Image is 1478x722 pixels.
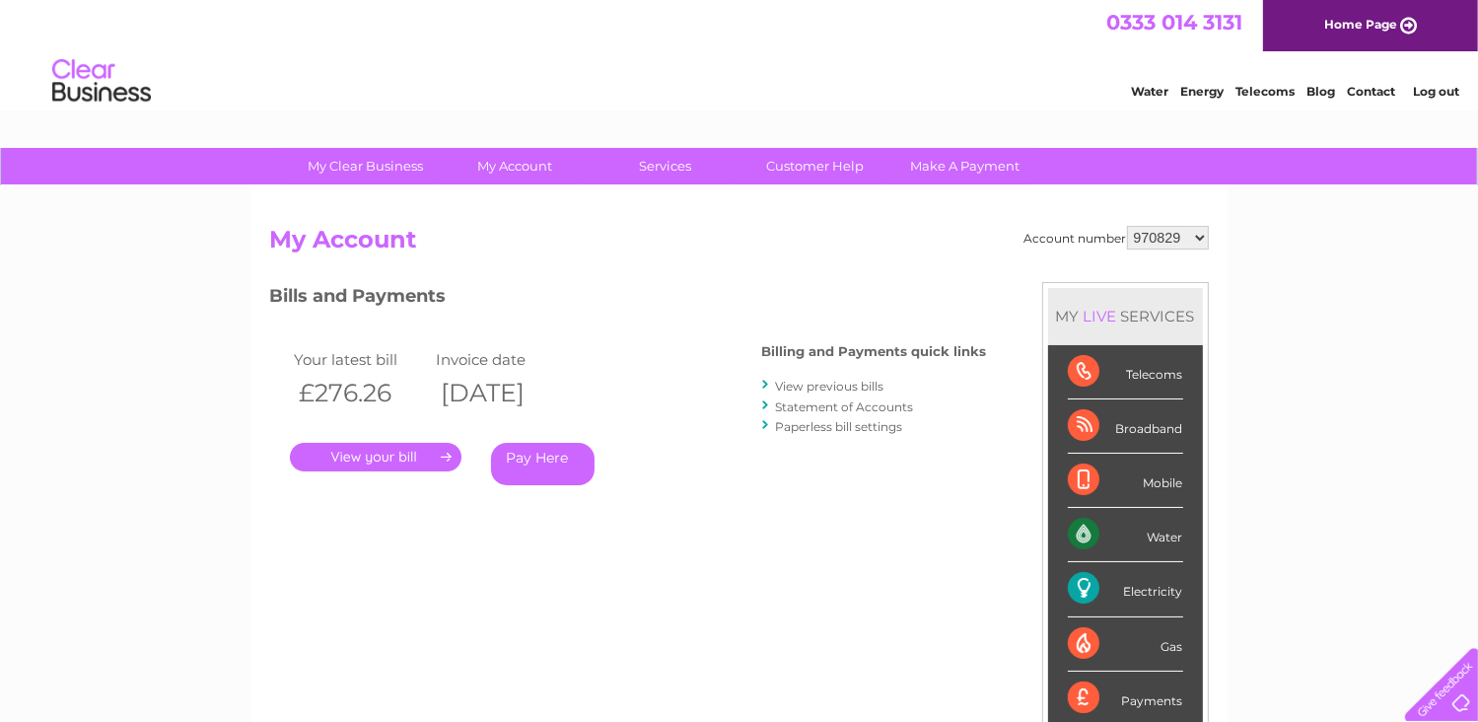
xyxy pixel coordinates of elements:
[1068,345,1183,399] div: Telecoms
[1068,617,1183,672] div: Gas
[284,148,447,184] a: My Clear Business
[1306,84,1335,99] a: Blog
[1413,84,1459,99] a: Log out
[491,443,595,485] a: Pay Here
[51,51,152,111] img: logo.png
[290,443,461,471] a: .
[1068,454,1183,508] div: Mobile
[290,373,432,413] th: £276.26
[431,373,573,413] th: [DATE]
[1080,307,1121,325] div: LIVE
[776,379,884,394] a: View previous bills
[776,419,903,434] a: Paperless bill settings
[1131,84,1168,99] a: Water
[1068,508,1183,562] div: Water
[1068,562,1183,616] div: Electricity
[776,399,914,414] a: Statement of Accounts
[883,148,1046,184] a: Make A Payment
[1106,10,1242,35] a: 0333 014 3131
[274,11,1206,96] div: Clear Business is a trading name of Verastar Limited (registered in [GEOGRAPHIC_DATA] No. 3667643...
[734,148,896,184] a: Customer Help
[1024,226,1209,250] div: Account number
[1347,84,1395,99] a: Contact
[762,344,987,359] h4: Billing and Payments quick links
[1048,288,1203,344] div: MY SERVICES
[270,226,1209,263] h2: My Account
[431,346,573,373] td: Invoice date
[290,346,432,373] td: Your latest bill
[270,282,987,317] h3: Bills and Payments
[1180,84,1224,99] a: Energy
[1235,84,1295,99] a: Telecoms
[584,148,746,184] a: Services
[434,148,597,184] a: My Account
[1068,399,1183,454] div: Broadband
